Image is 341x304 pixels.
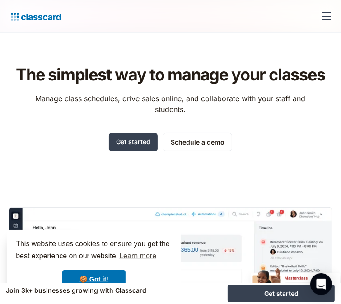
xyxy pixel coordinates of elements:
[7,230,181,297] div: cookieconsent
[163,133,232,151] a: Schedule a demo
[62,270,126,288] a: dismiss cookie message
[118,249,158,263] a: learn more about cookies
[16,65,325,84] h1: The simplest way to manage your classes
[27,93,314,115] p: Manage class schedules, drive sales online, and collaborate with your staff and students.
[316,5,334,27] div: menu
[228,285,335,302] a: Get started
[16,239,172,263] span: This website uses cookies to ensure you get the best experience on our website.
[109,133,158,151] a: Get started
[310,273,332,295] div: Open Intercom Messenger
[7,10,61,23] a: home
[6,285,221,296] div: Join 3k+ businesses growing with Classcard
